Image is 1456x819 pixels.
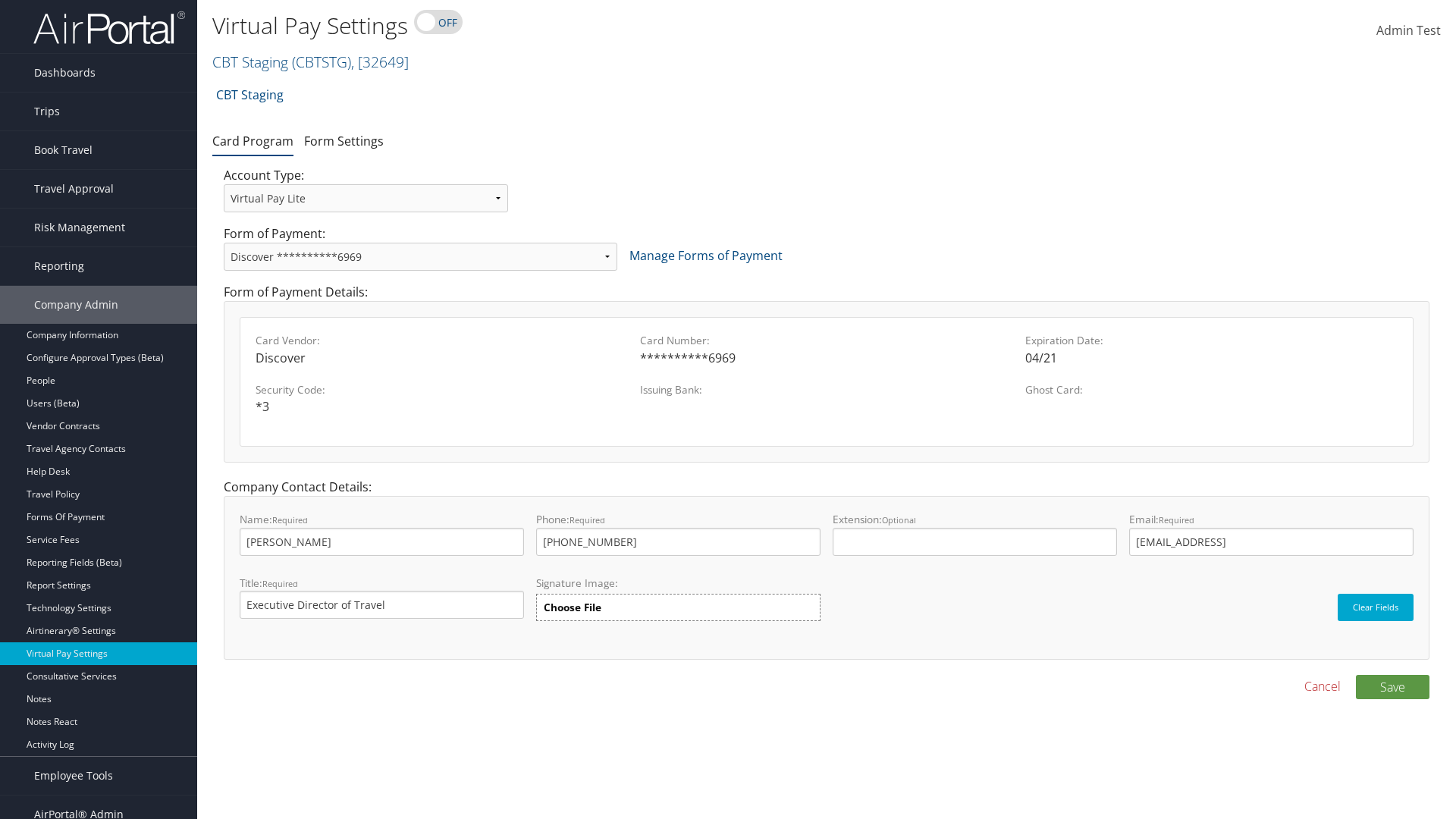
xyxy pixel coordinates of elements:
input: Name:Required [240,528,524,556]
span: Dashboards [34,54,96,92]
label: Choose File [536,594,821,621]
span: ( CBTSTG ) [292,52,351,72]
a: Manage Forms of Payment [629,247,783,264]
label: Name: [240,512,524,555]
label: Expiration Date: [1025,333,1398,348]
label: Extension: [833,512,1117,555]
span: Employee Tools [34,757,113,795]
div: Discover [256,349,628,367]
label: Ghost Card: [1025,382,1398,397]
div: Form of Payment Details: [212,283,1441,478]
label: Issuing Bank: [640,382,1012,397]
label: Phone: [536,512,821,555]
label: Email: [1129,512,1414,555]
small: Required [570,514,605,526]
a: Card Program [212,133,293,149]
label: Card Number: [640,333,1012,348]
button: Clear Fields [1338,594,1414,621]
div: Company Contact Details: [212,478,1441,674]
span: , [ 32649 ] [351,52,409,72]
div: 04/21 [1025,349,1398,367]
input: Email:Required [1129,528,1414,556]
div: Account Type: [212,166,519,224]
small: Required [1159,514,1194,526]
span: Book Travel [34,131,93,169]
span: Risk Management [34,209,125,246]
a: Cancel [1304,677,1341,695]
label: Signature Image: [536,576,821,594]
input: Extension:Optional [833,528,1117,556]
span: Admin Test [1376,22,1441,39]
small: Optional [882,514,916,526]
span: Reporting [34,247,84,285]
label: Title: [240,576,524,619]
h1: Virtual Pay Settings [212,10,1031,42]
span: Company Admin [34,286,118,324]
a: CBT Staging [216,80,284,110]
img: airportal-logo.png [33,10,185,45]
button: Save [1356,675,1429,699]
input: Phone:Required [536,528,821,556]
small: Required [272,514,308,526]
a: Form Settings [304,133,384,149]
small: Required [262,578,298,589]
span: Trips [34,93,60,130]
span: Travel Approval [34,170,114,208]
a: Admin Test [1376,8,1441,55]
label: Security Code: [256,382,628,397]
label: Card Vendor: [256,333,628,348]
a: CBT Staging [212,52,409,72]
div: Form of Payment: [212,224,1441,283]
input: Title:Required [240,591,524,619]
